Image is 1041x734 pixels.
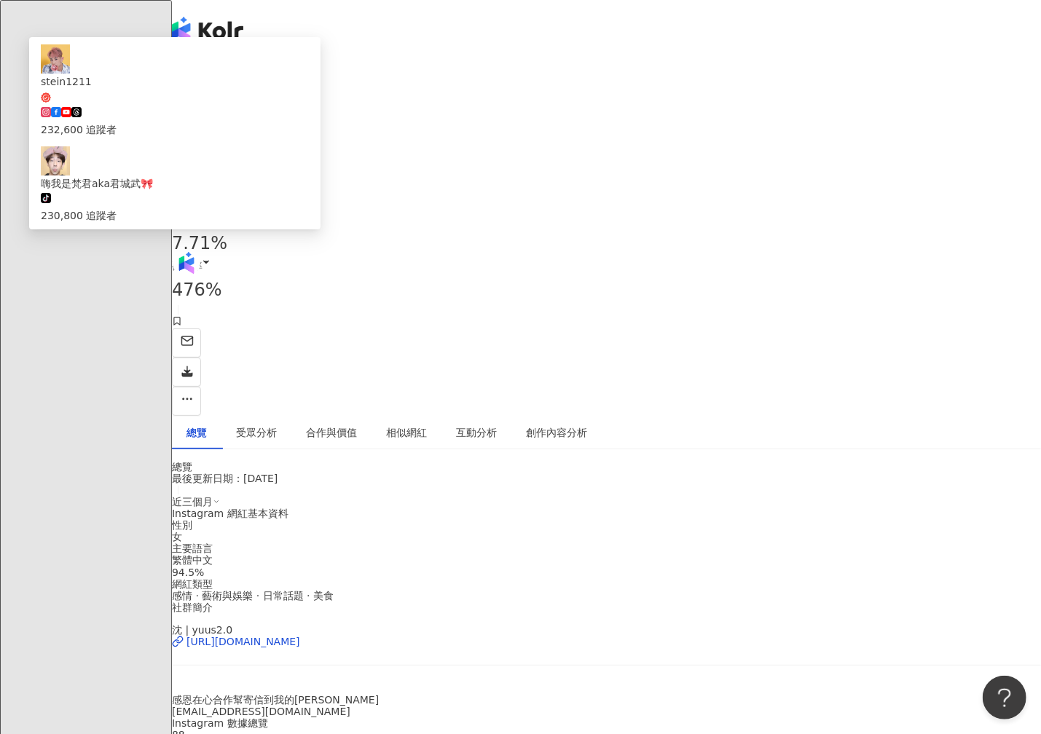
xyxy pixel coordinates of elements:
span: search [301,86,311,96]
div: 女 [172,531,1041,542]
span: 7.71% [172,230,227,258]
span: 171,524 [172,186,244,207]
div: Instagram 數據總覽 [172,717,1041,729]
div: 近三個月 [172,496,1041,508]
div: 創作內容分析 [526,425,587,441]
div: 合作與價值 [306,425,357,441]
div: 受眾分析 [236,425,277,441]
span: 沈 | yuus2.0 [172,624,232,636]
span: yuus2.0 [172,153,213,165]
div: 追蹤數 [172,165,1041,181]
iframe: Help Scout Beacon - Open [983,676,1026,719]
div: 網紅類型 [172,578,1041,590]
div: Instagram 網紅基本資料 [172,508,1041,519]
button: 17.2萬 [172,58,216,94]
img: Kolr%20app%20icon%20%281%29.png [173,249,200,277]
div: 主要語言 [172,542,1041,554]
span: 感恩在心合作幫寄信到我的[PERSON_NAME] [EMAIL_ADDRESS][DOMAIN_NAME] [172,694,379,717]
img: logo [172,17,243,43]
div: 互動分析 [456,425,497,441]
div: 總覽 [172,461,1041,473]
button: 10萬 [216,66,251,94]
div: 觀看率 [172,258,1041,274]
div: 相似網紅 [386,425,427,441]
a: [URL][DOMAIN_NAME] [172,636,1041,647]
div: [URL][DOMAIN_NAME] [186,636,300,647]
div: 繁體中文 [172,554,1041,566]
div: 總覽 [186,425,207,441]
div: 互動率 [172,211,1041,227]
span: 感情 · 藝術與娛樂 · 日常話題 · 美食 [172,590,334,601]
div: 性別 [172,519,1041,531]
span: 476% [172,277,222,304]
span: 活動訊息 [182,198,223,210]
div: 最後更新日期：[DATE] [172,473,1041,484]
div: 沈 [172,138,213,149]
img: KOL Avatar [172,94,216,138]
span: 94.5% [172,567,204,578]
div: 社群簡介 [172,601,1041,613]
